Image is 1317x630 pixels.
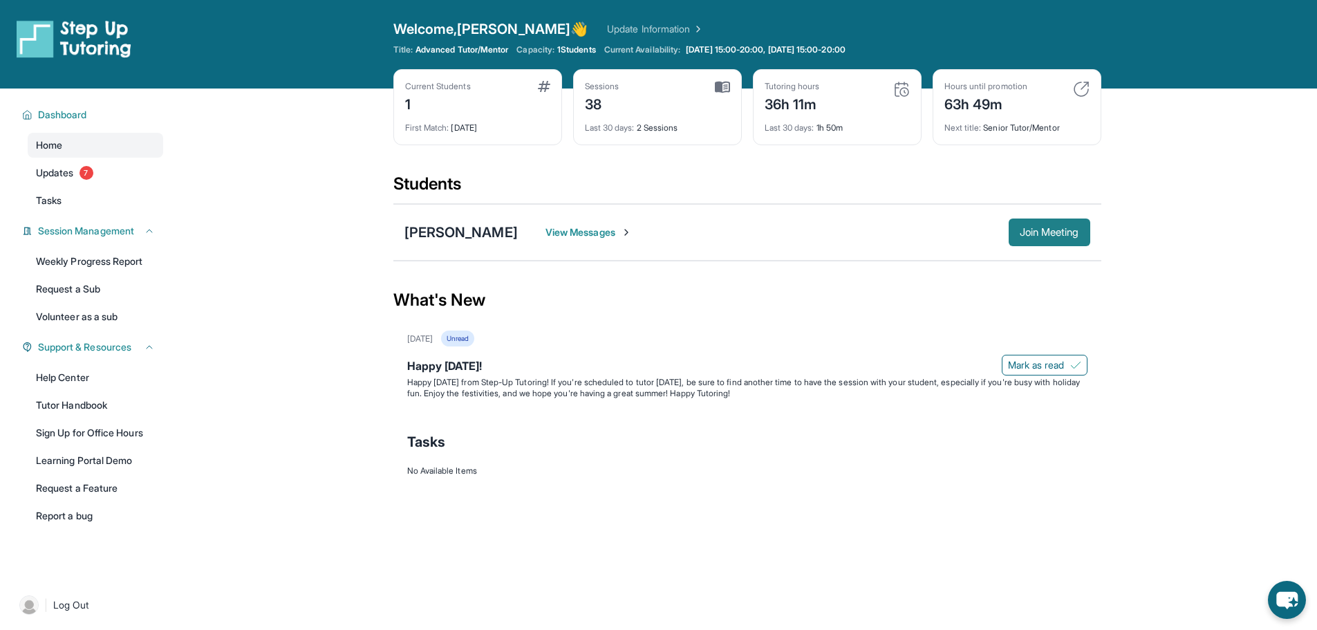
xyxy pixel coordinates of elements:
[765,92,820,114] div: 36h 11m
[893,81,910,98] img: card
[28,420,163,445] a: Sign Up for Office Hours
[765,122,814,133] span: Last 30 days :
[28,277,163,302] a: Request a Sub
[38,224,134,238] span: Session Management
[393,44,413,55] span: Title:
[765,81,820,92] div: Tutoring hours
[1020,228,1079,237] span: Join Meeting
[621,227,632,238] img: Chevron-Right
[407,377,1087,399] p: Happy [DATE] from Step-Up Tutoring! If you're scheduled to tutor [DATE], be sure to find another ...
[38,340,131,354] span: Support & Resources
[36,166,74,180] span: Updates
[407,432,445,452] span: Tasks
[407,358,1087,377] div: Happy [DATE]!
[407,465,1087,476] div: No Available Items
[944,114,1090,133] div: Senior Tutor/Mentor
[944,81,1027,92] div: Hours until promotion
[28,393,163,418] a: Tutor Handbook
[28,365,163,390] a: Help Center
[28,133,163,158] a: Home
[1268,581,1306,619] button: chat-button
[545,225,632,239] span: View Messages
[1002,355,1087,376] button: Mark as read
[36,194,62,207] span: Tasks
[585,122,635,133] span: Last 30 days :
[36,138,62,152] span: Home
[17,19,131,58] img: logo
[607,22,704,36] a: Update Information
[715,81,730,93] img: card
[28,304,163,329] a: Volunteer as a sub
[683,44,848,55] a: [DATE] 15:00-20:00, [DATE] 15:00-20:00
[38,108,87,122] span: Dashboard
[415,44,508,55] span: Advanced Tutor/Mentor
[944,92,1027,114] div: 63h 49m
[32,224,155,238] button: Session Management
[80,166,93,180] span: 7
[1073,81,1090,98] img: card
[28,160,163,185] a: Updates7
[28,249,163,274] a: Weekly Progress Report
[407,333,433,344] div: [DATE]
[686,44,846,55] span: [DATE] 15:00-20:00, [DATE] 15:00-20:00
[405,81,471,92] div: Current Students
[557,44,596,55] span: 1 Students
[405,122,449,133] span: First Match :
[393,173,1101,203] div: Students
[765,114,910,133] div: 1h 50m
[28,188,163,213] a: Tasks
[538,81,550,92] img: card
[585,114,730,133] div: 2 Sessions
[944,122,982,133] span: Next title :
[405,114,550,133] div: [DATE]
[585,81,619,92] div: Sessions
[14,590,163,620] a: |Log Out
[32,340,155,354] button: Support & Resources
[44,597,48,613] span: |
[516,44,554,55] span: Capacity:
[32,108,155,122] button: Dashboard
[690,22,704,36] img: Chevron Right
[28,476,163,501] a: Request a Feature
[404,223,518,242] div: [PERSON_NAME]
[1070,360,1081,371] img: Mark as read
[28,448,163,473] a: Learning Portal Demo
[53,598,89,612] span: Log Out
[19,595,39,615] img: user-img
[28,503,163,528] a: Report a bug
[405,92,471,114] div: 1
[585,92,619,114] div: 38
[393,19,588,39] span: Welcome, [PERSON_NAME] 👋
[1009,219,1090,246] button: Join Meeting
[393,270,1101,331] div: What's New
[441,331,474,346] div: Unread
[604,44,680,55] span: Current Availability:
[1008,358,1065,372] span: Mark as read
